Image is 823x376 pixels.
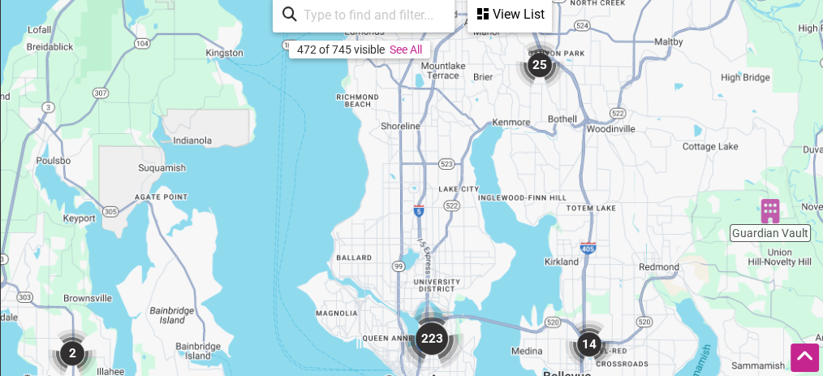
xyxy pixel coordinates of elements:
a: See All [390,43,422,56]
div: Guardian Vault [752,192,789,230]
div: 14 [558,313,620,375]
div: Scroll Back to Top [791,344,819,372]
div: 472 of 745 visible [297,43,385,56]
div: 25 [509,34,571,96]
